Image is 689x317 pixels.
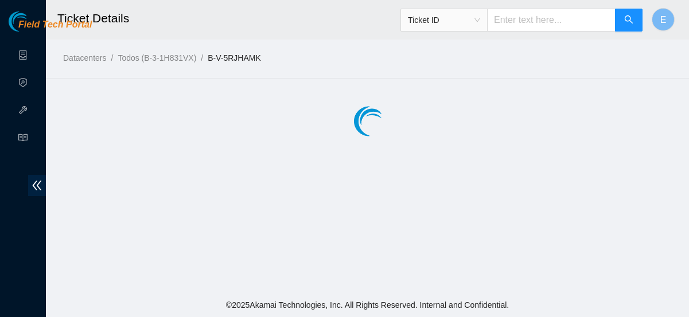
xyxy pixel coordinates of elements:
[111,53,113,62] span: /
[408,11,480,29] span: Ticket ID
[624,15,633,26] span: search
[9,11,58,32] img: Akamai Technologies
[208,53,261,62] a: B-V-5RJHAMK
[63,53,106,62] a: Datacenters
[615,9,643,32] button: search
[201,53,203,62] span: /
[118,53,196,62] a: Todos (B-3-1H831VX)
[28,175,46,196] span: double-left
[18,19,92,30] span: Field Tech Portal
[9,21,92,36] a: Akamai TechnologiesField Tech Portal
[660,13,667,27] span: E
[487,9,616,32] input: Enter text here...
[652,8,675,31] button: E
[18,128,28,151] span: read
[46,293,689,317] footer: © 2025 Akamai Technologies, Inc. All Rights Reserved. Internal and Confidential.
